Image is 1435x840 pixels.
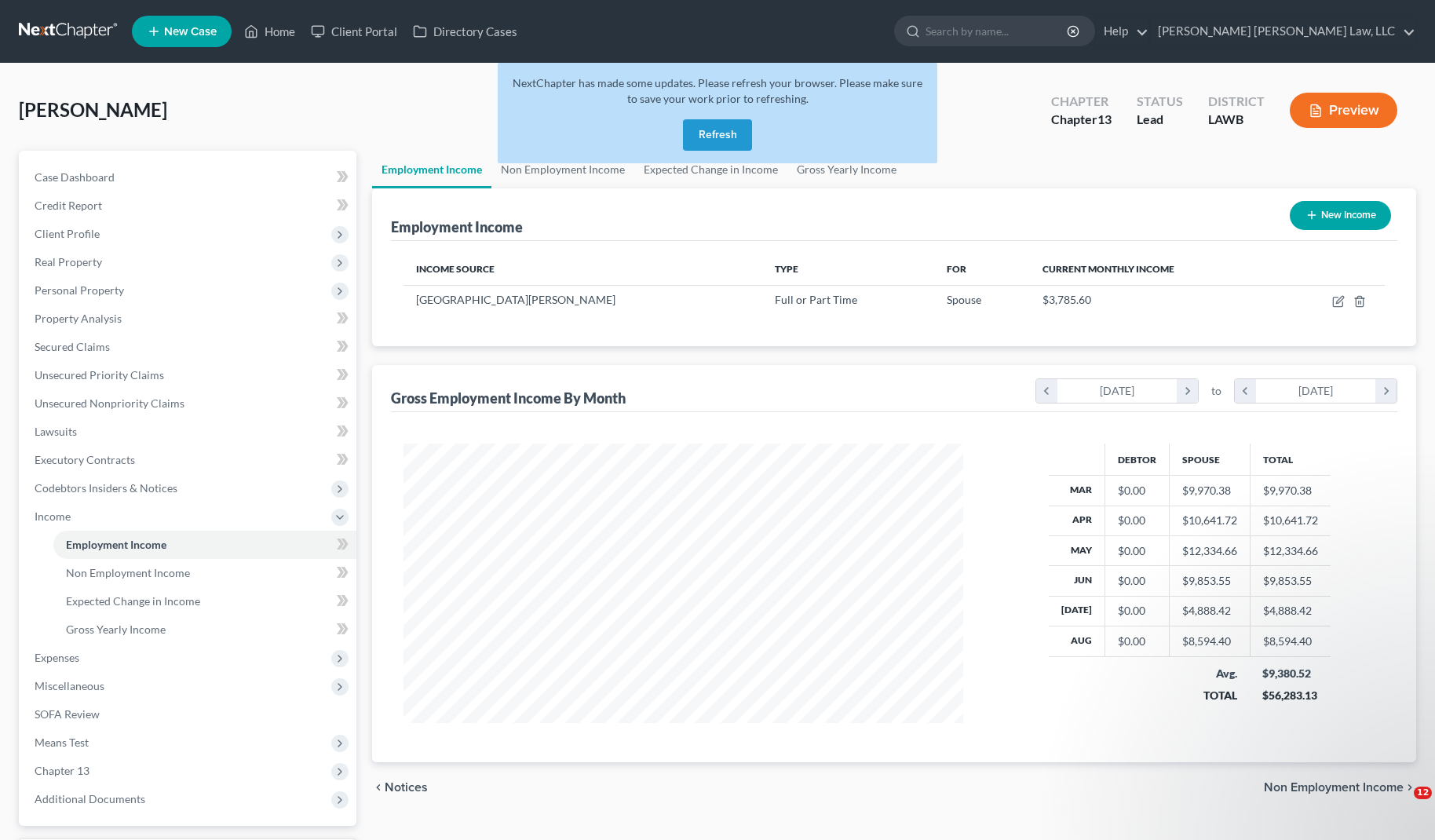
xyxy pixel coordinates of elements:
a: Non Employment Income [53,559,356,587]
span: Codebtors Insiders & Notices [35,481,177,495]
a: Secured Claims [22,333,356,361]
a: Property Analysis [22,305,356,333]
span: Real Property [35,255,102,268]
span: Gross Yearly Income [66,623,166,636]
span: Credit Report [35,199,102,212]
input: Search by name... [926,16,1069,46]
div: $0.00 [1118,483,1156,499]
span: Current Monthly Income [1042,263,1174,275]
a: Unsecured Nonpriority Claims [22,389,356,418]
a: Employment Income [53,531,356,559]
div: $0.00 [1118,543,1156,559]
td: $4,888.42 [1250,596,1331,626]
span: Secured Claims [35,340,110,353]
a: Expected Change in Income [53,587,356,615]
th: Jun [1049,566,1105,596]
div: $12,334.66 [1182,543,1237,559]
th: May [1049,535,1105,565]
span: SOFA Review [35,707,100,721]
i: chevron_left [1036,379,1057,403]
a: Directory Cases [405,17,525,46]
span: Full or Part Time [775,293,857,306]
span: Personal Property [35,283,124,297]
a: SOFA Review [22,700,356,729]
a: Case Dashboard [22,163,356,192]
td: $9,970.38 [1250,476,1331,506]
span: New Case [164,26,217,38]
div: $0.00 [1118,573,1156,589]
a: Home [236,17,303,46]
span: Executory Contracts [35,453,135,466]
th: Total [1250,444,1331,475]
a: Executory Contracts [22,446,356,474]
a: [PERSON_NAME] [PERSON_NAME] Law, LLC [1150,17,1415,46]
span: Income [35,509,71,523]
div: $0.00 [1118,634,1156,649]
span: NextChapter has made some updates. Please refresh your browser. Please make sure to save your wor... [513,76,922,105]
div: Gross Employment Income By Month [391,389,626,407]
span: Employment Income [66,538,166,551]
i: chevron_right [1177,379,1198,403]
div: [DATE] [1057,379,1178,403]
a: Unsecured Priority Claims [22,361,356,389]
div: Lead [1137,111,1183,129]
div: Employment Income [391,217,523,236]
span: Property Analysis [35,312,122,325]
span: Type [775,263,798,275]
span: [GEOGRAPHIC_DATA][PERSON_NAME] [416,293,615,306]
iframe: Intercom live chat [1382,787,1419,824]
button: Preview [1290,93,1397,128]
button: Refresh [683,119,752,151]
th: Debtor [1105,444,1169,475]
span: Income Source [416,263,495,275]
span: Means Test [35,736,89,749]
div: LAWB [1208,111,1265,129]
span: Client Profile [35,227,100,240]
span: For [947,263,966,275]
span: Chapter 13 [35,764,89,777]
td: $10,641.72 [1250,506,1331,535]
button: chevron_left Notices [372,781,428,794]
div: Chapter [1051,93,1112,111]
th: Aug [1049,626,1105,656]
a: Client Portal [303,17,405,46]
a: Credit Report [22,192,356,220]
th: Spouse [1169,444,1250,475]
td: $8,594.40 [1250,626,1331,656]
span: Expenses [35,651,79,664]
th: Mar [1049,476,1105,506]
div: Avg. [1181,666,1237,681]
td: $9,853.55 [1250,566,1331,596]
div: Status [1137,93,1183,111]
button: New Income [1290,201,1391,230]
div: [DATE] [1256,379,1376,403]
div: $9,380.52 [1262,666,1318,681]
span: Additional Documents [35,792,145,805]
th: [DATE] [1049,596,1105,626]
span: Case Dashboard [35,170,115,184]
i: chevron_right [1375,379,1397,403]
div: $10,641.72 [1182,513,1237,528]
div: $9,853.55 [1182,573,1237,589]
span: Lawsuits [35,425,77,438]
div: $8,594.40 [1182,634,1237,649]
div: $0.00 [1118,513,1156,528]
span: to [1211,383,1221,399]
span: $3,785.60 [1042,293,1091,306]
div: $9,970.38 [1182,483,1237,499]
div: District [1208,93,1265,111]
a: Help [1096,17,1148,46]
span: Spouse [947,293,981,306]
span: Non Employment Income [66,566,190,579]
a: Gross Yearly Income [53,615,356,644]
span: [PERSON_NAME] [19,98,167,121]
i: chevron_left [372,781,385,794]
th: Apr [1049,506,1105,535]
div: $4,888.42 [1182,603,1237,619]
div: Chapter [1051,111,1112,129]
span: Notices [385,781,428,794]
span: 13 [1097,111,1112,126]
span: Miscellaneous [35,679,104,692]
span: Expected Change in Income [66,594,200,608]
a: Non Employment Income [491,151,634,188]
